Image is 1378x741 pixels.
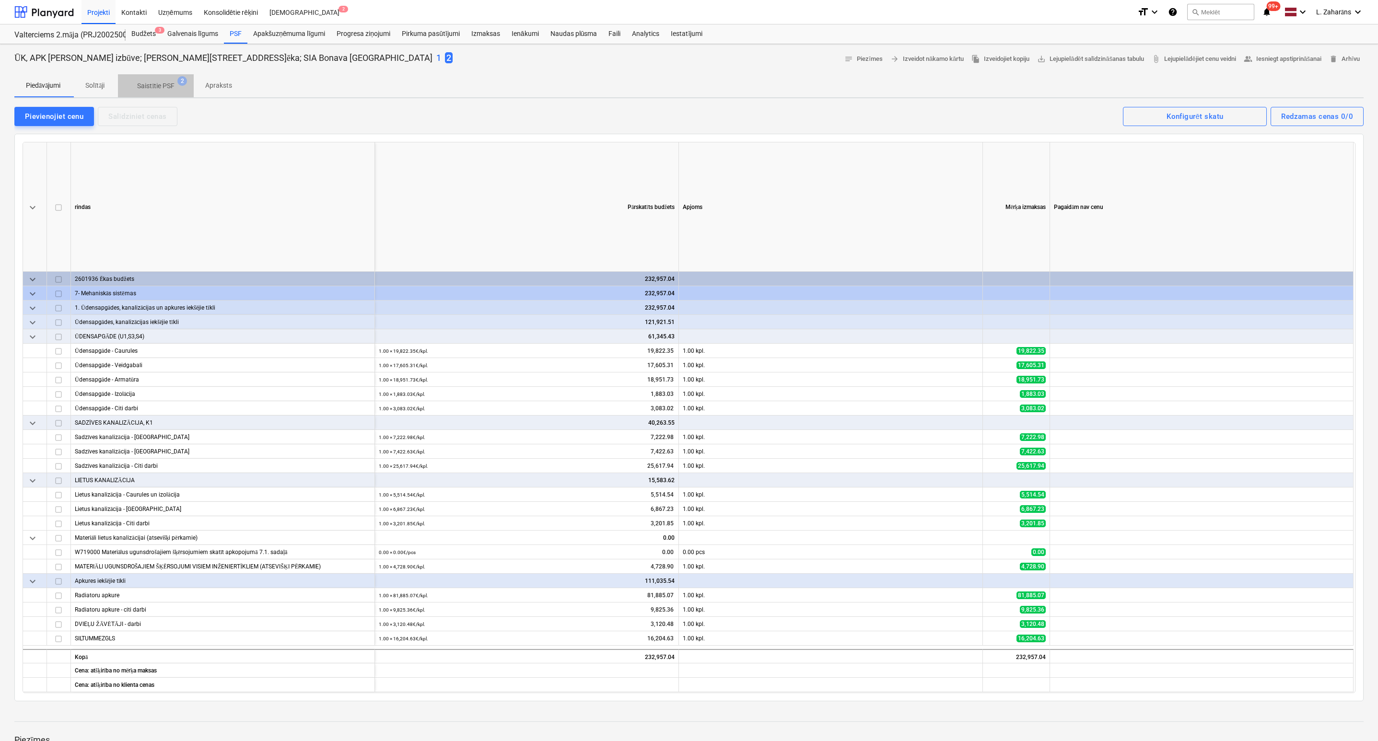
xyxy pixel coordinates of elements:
div: Radiatoru apkure - citi darbi [75,602,371,616]
div: 1.00 kpl. [679,617,983,631]
span: 3,201.85 [1020,520,1046,527]
a: Budžets3 [126,24,162,44]
a: Iestatījumi [665,24,708,44]
div: Redzamas cenas 0/0 [1281,110,1353,123]
div: Apjoms [679,142,983,272]
i: Zināšanu pamats [1168,6,1178,18]
button: Pievienojiet cenu [14,107,94,126]
span: Izveidojiet kopiju [971,54,1029,65]
span: 17,605.31 [646,361,675,370]
a: Izmaksas [466,24,506,44]
div: 232,957.04 [375,649,679,663]
small: 1.00 × 1,883.03€ / kpl. [379,392,425,397]
span: keyboard_arrow_down [27,576,38,587]
span: 4,728.90 [1020,563,1046,570]
div: 232,957.04 [379,301,675,315]
i: keyboard_arrow_down [1297,6,1308,18]
small: 0.00 × 0.00€ / pcs [379,550,416,555]
button: Izveidojiet kopiju [968,52,1033,67]
span: keyboard_arrow_down [27,302,38,314]
span: 0.00 [661,548,675,556]
small: 1.00 × 81,885.07€ / kpl. [379,593,428,598]
small: 1.00 × 7,422.63€ / kpl. [379,449,425,454]
span: 25,617.94 [646,462,675,470]
div: LIETUS KANALIZĀCIJA [75,473,371,487]
span: 81,885.07 [646,591,675,600]
div: Sadzīves kanalizācija - Caurules [75,430,371,444]
span: 5,514.54 [650,491,675,499]
div: 1. Ūdensapgādes, kanalizācijas un apkures iekšējie tīkli [75,301,371,314]
a: Faili [603,24,626,44]
span: delete [1329,55,1338,63]
p: ŪK, APK [PERSON_NAME] izbūve; [PERSON_NAME][STREET_ADDRESS]ēka; SIA Bonava [GEOGRAPHIC_DATA] [14,52,432,64]
span: 9,825.36 [1020,606,1046,614]
span: 4,728.90 [650,563,675,571]
div: Cena: atšķirība no klienta cenas [71,678,375,692]
span: Arhīvu [1329,54,1360,65]
a: Apakšuzņēmuma līgumi [247,24,331,44]
span: keyboard_arrow_down [27,274,38,285]
div: ŪDENSAPGĀDE (U1,S3,S4) [75,329,371,343]
div: 1.00 kpl. [679,459,983,473]
div: Cena: atšķirība no mērķa maksas [71,663,375,678]
span: L. Zaharāns [1316,8,1351,16]
div: Apkures iekšējie tīkli [75,574,371,588]
div: SILTUMMEZGLS [75,631,371,645]
span: keyboard_arrow_down [27,475,38,486]
button: Arhīvu [1325,52,1364,67]
div: 232,957.04 [379,286,675,301]
span: 7,422.63 [650,448,675,456]
p: Piedāvājumi [26,81,60,91]
small: 1.00 × 3,201.85€ / kpl. [379,521,425,526]
div: Valterciems 2.māja (PRJ2002500) - 2601936 [14,30,114,40]
div: 1.00 kpl. [679,444,983,459]
span: 0.00 [1031,548,1046,556]
span: Lejupielādējiet cenu veidni [1152,54,1236,65]
button: Izveidot nākamo kārtu [887,52,968,67]
a: Lejupielādējiet cenu veidni [1148,52,1239,67]
button: Redzamas cenas 0/0 [1271,107,1364,126]
div: 1.00 kpl. [679,401,983,416]
div: Progresa ziņojumi [331,24,396,44]
span: 2 [177,76,187,86]
div: Chat Widget [1330,695,1378,741]
span: 99+ [1266,1,1280,11]
small: 1.00 × 3,083.02€ / kpl. [379,406,425,411]
div: Pārskatīts budžets [375,142,679,272]
small: 1.00 × 5,514.54€ / kpl. [379,492,425,498]
div: 232,957.04 [379,272,675,286]
small: 1.00 × 9,825.36€ / kpl. [379,607,425,613]
button: 1 [436,52,441,64]
span: 18,951.73 [646,376,675,384]
div: Ūdensapgāde - Caurules [75,344,371,358]
span: 3,083.02 [650,405,675,413]
div: 15,583.62 [379,473,675,487]
div: Ūdensapgāde - Veidgabali [75,358,371,372]
span: 7,222.98 [650,433,675,441]
div: Ūdensapgādes, kanalizācijas iekšējie tīkli [75,315,371,329]
small: 1.00 × 19,822.35€ / kpl. [379,348,428,354]
button: Meklēt [1187,4,1254,20]
div: Kopā [71,649,375,663]
span: 16,204.63 [646,635,675,643]
div: DVIEĻU ŽĀVĒTĀJI - darbi [75,617,371,631]
a: PSF [224,24,247,44]
span: Lejupielādēt salīdzināšanas tabulu [1037,54,1144,65]
i: keyboard_arrow_down [1149,6,1160,18]
span: keyboard_arrow_down [27,202,38,213]
span: Piezīmes [844,54,883,65]
span: search [1191,8,1199,16]
p: Apraksts [205,81,232,91]
span: arrow_forward [890,55,899,63]
span: keyboard_arrow_down [27,288,38,300]
span: 2 [445,52,453,63]
span: 5,514.54 [1020,491,1046,498]
span: 1,883.03 [650,390,675,398]
button: Konfigurēt skatu [1123,107,1267,126]
small: 1.00 × 25,617.94€ / kpl. [379,463,428,469]
i: format_size [1137,6,1149,18]
div: 121,921.51 [379,315,675,329]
